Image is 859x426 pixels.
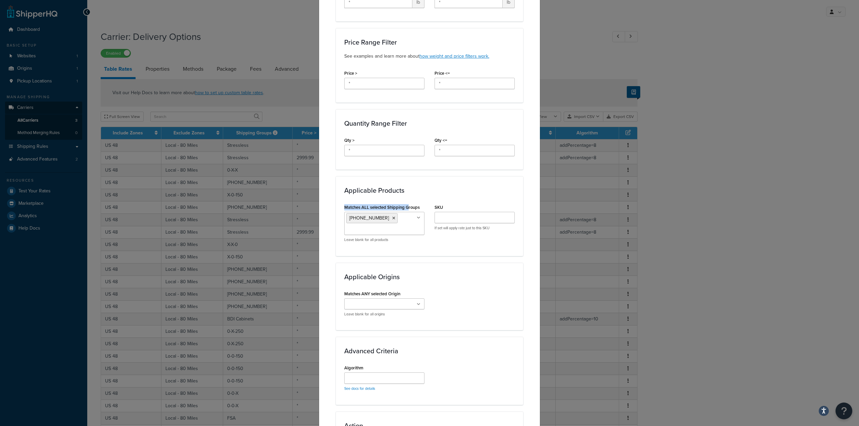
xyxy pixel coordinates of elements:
[344,53,515,60] p: See examples and learn more about
[344,187,515,194] h3: Applicable Products
[344,205,420,210] label: Matches ALL selected Shipping Groups
[344,71,357,76] label: Price >
[419,53,489,60] a: how weight and price filters work.
[344,291,400,296] label: Matches ANY selected Origin
[344,138,355,143] label: Qty >
[344,39,515,46] h3: Price Range Filter
[435,226,515,231] p: If set will apply rate just to this SKU
[344,237,424,242] p: Leave blank for all products
[349,215,389,222] span: [PHONE_NUMBER]
[435,138,447,143] label: Qty <=
[344,386,375,391] a: See docs for details
[344,312,424,317] p: Leave blank for all origins
[344,120,515,127] h3: Quantity Range Filter
[344,273,515,281] h3: Applicable Origins
[435,205,443,210] label: SKU
[344,365,363,370] label: Algorithm
[344,347,515,355] h3: Advanced Criteria
[435,71,450,76] label: Price <=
